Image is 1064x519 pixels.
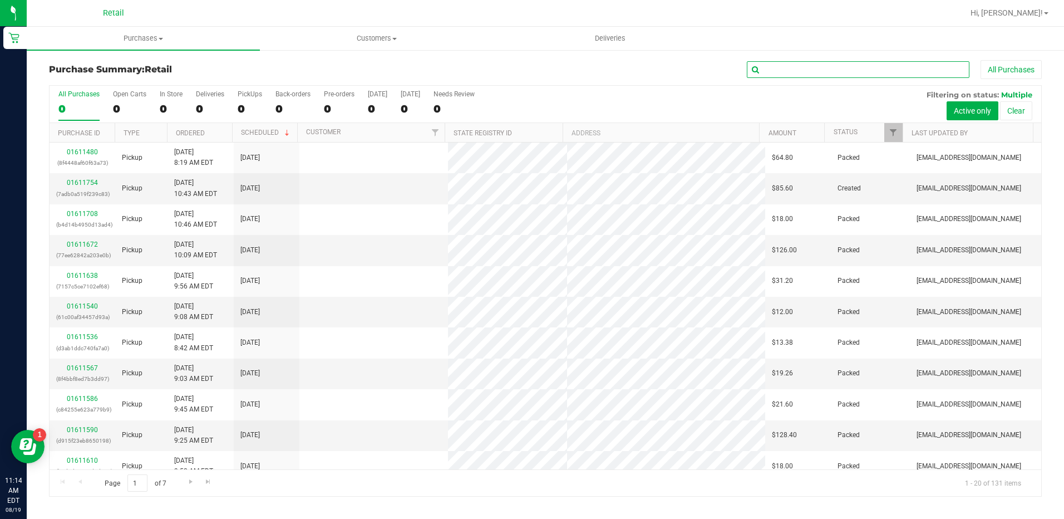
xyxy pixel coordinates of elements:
[113,90,146,98] div: Open Carts
[838,245,860,256] span: Packed
[67,426,98,434] a: 01611590
[838,461,860,472] span: Packed
[240,276,260,286] span: [DATE]
[1001,90,1032,99] span: Multiple
[884,123,903,142] a: Filter
[56,312,109,322] p: (61c00af34457d93a)
[67,333,98,341] a: 01611536
[113,102,146,115] div: 0
[240,368,260,379] span: [DATE]
[27,27,260,50] a: Purchases
[971,8,1043,17] span: Hi, [PERSON_NAME]!
[174,394,213,415] span: [DATE] 9:45 AM EDT
[240,399,260,410] span: [DATE]
[494,27,727,50] a: Deliveries
[917,276,1021,286] span: [EMAIL_ADDRESS][DOMAIN_NAME]
[58,102,100,115] div: 0
[122,399,142,410] span: Pickup
[122,214,142,224] span: Pickup
[67,241,98,248] a: 01611672
[838,337,860,348] span: Packed
[917,368,1021,379] span: [EMAIL_ADDRESS][DOMAIN_NAME]
[238,90,262,98] div: PickUps
[772,430,797,440] span: $128.40
[122,276,142,286] span: Pickup
[122,307,142,317] span: Pickup
[240,183,260,194] span: [DATE]
[917,183,1021,194] span: [EMAIL_ADDRESS][DOMAIN_NAME]
[260,33,492,43] span: Customers
[122,461,142,472] span: Pickup
[174,425,213,446] span: [DATE] 9:25 AM EDT
[769,129,796,137] a: Amount
[56,404,109,415] p: (c84255e623a779b9)
[838,399,860,410] span: Packed
[103,8,124,18] span: Retail
[260,27,493,50] a: Customers
[174,301,213,322] span: [DATE] 9:08 AM EDT
[196,90,224,98] div: Deliveries
[563,123,759,143] th: Address
[174,147,213,168] span: [DATE] 8:19 AM EDT
[838,307,860,317] span: Packed
[927,90,999,99] span: Filtering on status:
[56,374,109,384] p: (8f4bbf8ed7b3dd97)
[306,128,341,136] a: Customer
[240,245,260,256] span: [DATE]
[401,102,420,115] div: 0
[917,245,1021,256] span: [EMAIL_ADDRESS][DOMAIN_NAME]
[122,183,142,194] span: Pickup
[401,90,420,98] div: [DATE]
[56,219,109,230] p: (b4d14b4950d13ad4)
[196,102,224,115] div: 0
[5,476,22,506] p: 11:14 AM EDT
[49,65,380,75] h3: Purchase Summary:
[122,337,142,348] span: Pickup
[240,307,260,317] span: [DATE]
[772,337,793,348] span: $13.38
[127,474,147,492] input: 1
[67,364,98,372] a: 01611567
[912,129,968,137] a: Last Updated By
[56,343,109,354] p: (d3ab1ddc740fa7a0)
[240,430,260,440] span: [DATE]
[275,102,311,115] div: 0
[324,90,354,98] div: Pre-orders
[174,363,213,384] span: [DATE] 9:03 AM EDT
[324,102,354,115] div: 0
[240,214,260,224] span: [DATE]
[124,129,140,137] a: Type
[122,368,142,379] span: Pickup
[917,430,1021,440] span: [EMAIL_ADDRESS][DOMAIN_NAME]
[747,61,969,78] input: Search Purchase ID, Original ID, State Registry ID or Customer Name...
[838,430,860,440] span: Packed
[368,90,387,98] div: [DATE]
[67,148,98,156] a: 01611480
[174,178,217,199] span: [DATE] 10:43 AM EDT
[838,368,860,379] span: Packed
[956,474,1030,491] span: 1 - 20 of 131 items
[56,281,109,292] p: (7157c5ce7102ef68)
[772,183,793,194] span: $85.60
[122,153,142,163] span: Pickup
[174,239,217,261] span: [DATE] 10:09 AM EDT
[838,214,860,224] span: Packed
[27,33,260,43] span: Purchases
[67,272,98,280] a: 01611638
[174,209,217,230] span: [DATE] 10:46 AM EDT
[947,101,998,120] button: Active only
[772,399,793,410] span: $21.60
[240,153,260,163] span: [DATE]
[838,183,861,194] span: Created
[917,307,1021,317] span: [EMAIL_ADDRESS][DOMAIN_NAME]
[917,337,1021,348] span: [EMAIL_ADDRESS][DOMAIN_NAME]
[67,179,98,187] a: 01611754
[917,153,1021,163] span: [EMAIL_ADDRESS][DOMAIN_NAME]
[67,302,98,310] a: 01611540
[368,102,387,115] div: 0
[917,399,1021,410] span: [EMAIL_ADDRESS][DOMAIN_NAME]
[772,245,797,256] span: $126.00
[772,368,793,379] span: $19.26
[56,158,109,168] p: (8f4448af60f63a73)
